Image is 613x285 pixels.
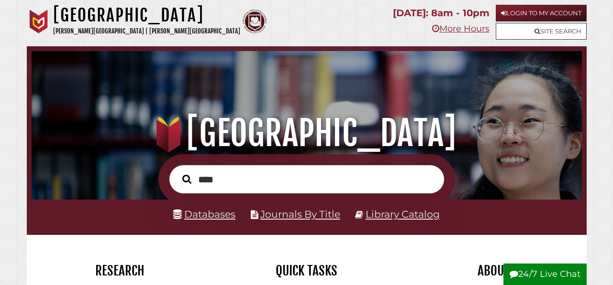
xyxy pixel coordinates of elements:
[260,208,340,220] a: Journals By Title
[53,26,240,37] p: [PERSON_NAME][GEOGRAPHIC_DATA] | [PERSON_NAME][GEOGRAPHIC_DATA]
[178,172,196,186] button: Search
[407,263,580,279] h2: About
[221,263,393,279] h2: Quick Tasks
[173,208,235,220] a: Databases
[432,23,490,34] a: More Hours
[182,174,191,184] i: Search
[496,23,587,40] a: Site Search
[53,5,240,26] h1: [GEOGRAPHIC_DATA]
[27,10,51,33] img: Calvin University
[41,112,573,154] h1: [GEOGRAPHIC_DATA]
[243,10,267,33] img: Calvin Theological Seminary
[34,263,206,279] h2: Research
[496,5,587,21] a: Login to My Account
[366,208,440,220] a: Library Catalog
[393,5,490,21] p: [DATE]: 8am - 10pm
